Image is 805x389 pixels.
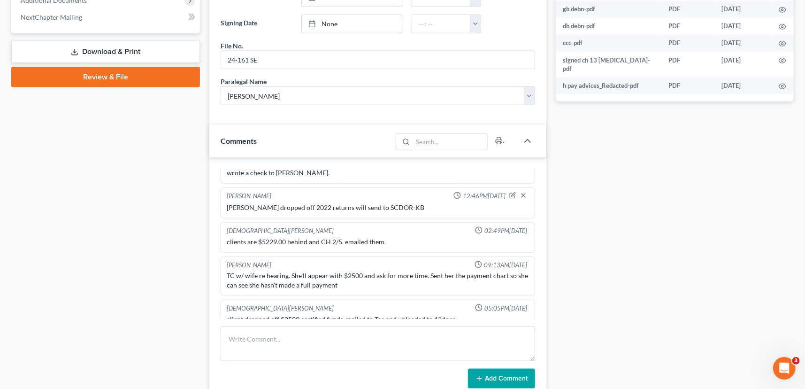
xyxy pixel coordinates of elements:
[484,226,527,235] span: 02:49PM[DATE]
[556,77,661,94] td: h pay advices_Redacted-pdf
[21,13,82,21] span: NextChapter Mailing
[714,35,771,52] td: [DATE]
[714,52,771,78] td: [DATE]
[714,77,771,94] td: [DATE]
[227,192,271,201] div: [PERSON_NAME]
[227,226,334,235] div: [DEMOGRAPHIC_DATA][PERSON_NAME]
[227,203,529,212] div: [PERSON_NAME] dropped off 2022 returns will send to SCDOR-KB
[661,52,714,78] td: PDF
[227,315,529,324] div: client dropped off $2500 certified funds, mailed to Tee and uploaded to 13docs
[714,1,771,18] td: [DATE]
[556,1,661,18] td: gb debn-pdf
[11,67,200,87] a: Review & File
[661,77,714,94] td: PDF
[227,237,529,247] div: clients are $5229.00 behind and CH 2/5. emailed them.
[468,369,535,389] button: Add Comment
[221,136,257,145] span: Comments
[463,192,506,201] span: 12:46PM[DATE]
[556,35,661,52] td: ccc-pdf
[556,18,661,35] td: db debn-pdf
[661,18,714,35] td: PDF
[302,15,402,33] a: None
[11,41,200,63] a: Download & Print
[792,357,800,365] span: 3
[13,9,200,26] a: NextChapter Mailing
[227,271,529,290] div: TC w/ wife re hearing. She'll appear with $2500 and ask for more time. Sent her the payment chart...
[484,304,527,313] span: 05:05PM[DATE]
[661,35,714,52] td: PDF
[221,41,243,51] div: File No.
[773,357,796,380] iframe: Intercom live chat
[556,52,661,78] td: signed ch 13 [MEDICAL_DATA]-pdf
[714,18,771,35] td: [DATE]
[221,77,267,86] div: Paralegal Name
[216,15,297,33] label: Signing Date
[484,261,527,270] span: 09:13AM[DATE]
[227,261,271,270] div: [PERSON_NAME]
[221,51,535,69] input: --
[227,304,334,313] div: [DEMOGRAPHIC_DATA][PERSON_NAME]
[413,134,487,150] input: Search...
[412,15,470,33] input: -- : --
[661,1,714,18] td: PDF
